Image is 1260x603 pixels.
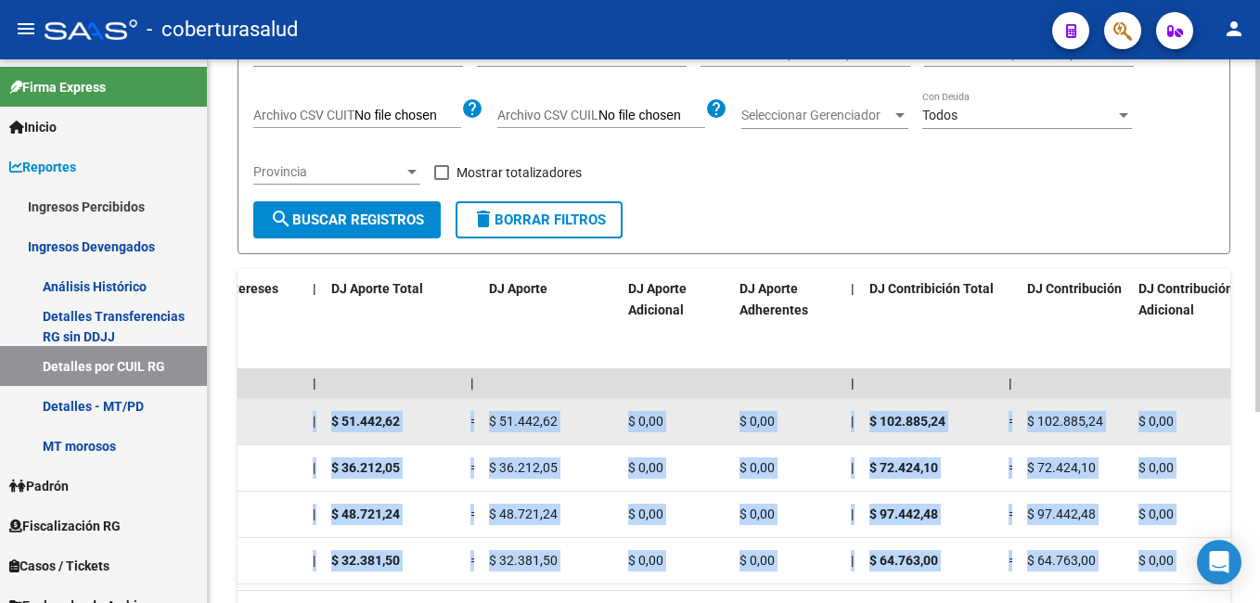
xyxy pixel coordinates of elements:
[253,164,404,180] span: Provincia
[862,269,1001,372] datatable-header-cell: DJ Contribición Total
[9,157,76,177] span: Reportes
[313,414,315,429] span: |
[9,516,121,536] span: Fiscalización RG
[1138,414,1174,429] span: $ 0,00
[270,212,424,228] span: Buscar Registros
[628,414,663,429] span: $ 0,00
[461,97,483,120] mat-icon: help
[869,281,994,296] span: DJ Contribición Total
[739,460,775,475] span: $ 0,00
[331,281,423,296] span: DJ Aporte Total
[869,414,945,429] span: $ 102.885,24
[313,376,316,391] span: |
[851,376,855,391] span: |
[628,553,663,568] span: $ 0,00
[1009,507,1016,521] span: =
[497,108,598,122] span: Archivo CSV CUIL
[851,507,854,521] span: |
[739,507,775,521] span: $ 0,00
[869,553,938,568] span: $ 64.763,00
[9,556,109,576] span: Casos / Tickets
[9,77,106,97] span: Firma Express
[1131,269,1242,372] datatable-header-cell: DJ Contribución Adicional
[472,212,606,228] span: Borrar Filtros
[628,281,687,317] span: DJ Aporte Adicional
[732,269,843,372] datatable-header-cell: DJ Aporte Adherentes
[1027,460,1096,475] span: $ 72.424,10
[9,117,57,137] span: Inicio
[305,269,324,372] datatable-header-cell: |
[313,553,315,568] span: |
[470,460,478,475] span: =
[470,507,478,521] span: =
[1027,507,1096,521] span: $ 97.442,48
[313,507,315,521] span: |
[489,281,547,296] span: DJ Aporte
[470,414,478,429] span: =
[869,507,938,521] span: $ 97.442,48
[1009,460,1016,475] span: =
[15,18,37,40] mat-icon: menu
[1138,553,1174,568] span: $ 0,00
[621,269,732,372] datatable-header-cell: DJ Aporte Adicional
[482,269,621,372] datatable-header-cell: DJ Aporte
[331,460,400,475] span: $ 36.212,05
[489,414,558,429] span: $ 51.442,62
[9,476,69,496] span: Padrón
[253,108,354,122] span: Archivo CSV CUIT
[253,201,441,238] button: Buscar Registros
[472,208,495,230] mat-icon: delete
[324,269,463,372] datatable-header-cell: DJ Aporte Total
[1009,376,1012,391] span: |
[1027,281,1122,296] span: DJ Contribución
[1223,18,1245,40] mat-icon: person
[147,9,298,50] span: - coberturasalud
[456,201,623,238] button: Borrar Filtros
[331,553,400,568] span: $ 32.381,50
[470,376,474,391] span: |
[628,460,663,475] span: $ 0,00
[851,553,854,568] span: |
[354,108,461,124] input: Archivo CSV CUIT
[1197,540,1241,584] div: Open Intercom Messenger
[741,108,892,123] span: Seleccionar Gerenciador
[843,269,862,372] datatable-header-cell: |
[1138,460,1174,475] span: $ 0,00
[489,553,558,568] span: $ 32.381,50
[869,460,938,475] span: $ 72.424,10
[739,414,775,429] span: $ 0,00
[489,460,558,475] span: $ 36.212,05
[851,414,854,429] span: |
[489,507,558,521] span: $ 48.721,24
[851,460,854,475] span: |
[739,553,775,568] span: $ 0,00
[270,208,292,230] mat-icon: search
[1138,281,1233,317] span: DJ Contribución Adicional
[1027,414,1103,429] span: $ 102.885,24
[313,460,315,475] span: |
[1020,269,1131,372] datatable-header-cell: DJ Contribución
[470,553,478,568] span: =
[1009,414,1016,429] span: =
[598,108,705,124] input: Archivo CSV CUIL
[1138,507,1174,521] span: $ 0,00
[456,161,582,184] span: Mostrar totalizadores
[331,414,400,429] span: $ 51.442,62
[739,281,808,317] span: DJ Aporte Adherentes
[851,281,855,296] span: |
[922,108,958,122] span: Todos
[331,507,400,521] span: $ 48.721,24
[1027,553,1096,568] span: $ 64.763,00
[1009,553,1016,568] span: =
[313,281,316,296] span: |
[628,507,663,521] span: $ 0,00
[705,97,727,120] mat-icon: help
